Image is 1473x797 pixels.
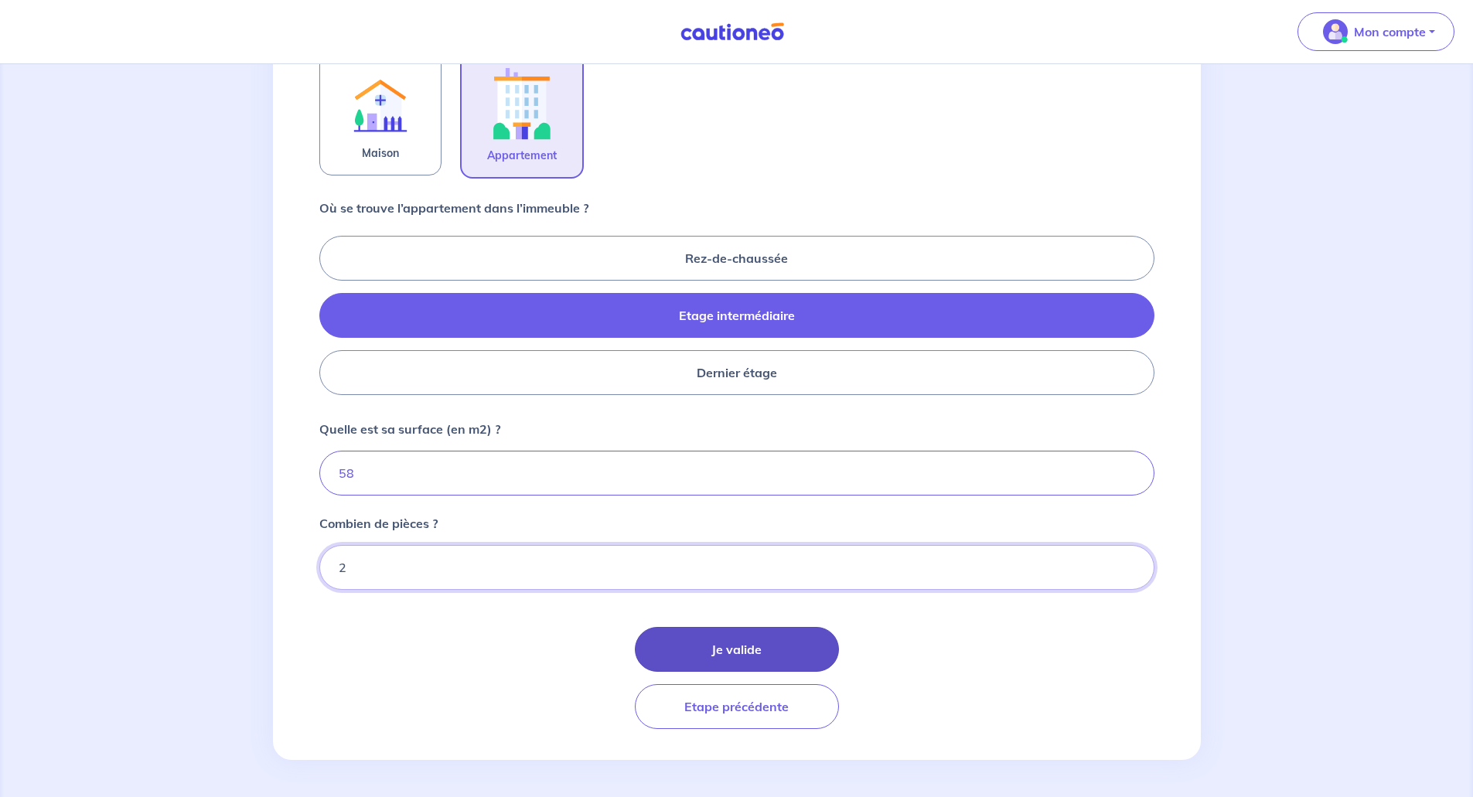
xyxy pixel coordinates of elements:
[319,420,500,438] p: Quelle est sa surface (en m2) ?
[319,514,438,533] p: Combien de pièces ?
[319,293,1154,338] label: Etage intermédiaire
[487,146,557,165] span: Appartement
[319,199,588,217] p: Où se trouve l’appartement dans l’immeuble ?
[674,22,790,42] img: Cautioneo
[480,60,564,146] img: illu_apartment.svg
[319,545,1154,590] input: Ex: 1
[319,350,1154,395] label: Dernier étage
[635,684,839,729] button: Etape précédente
[635,627,839,672] button: Je valide
[1354,22,1426,41] p: Mon compte
[319,451,1154,496] input: Ex : 67
[339,60,422,144] img: illu_rent.svg
[1323,19,1348,44] img: illu_account_valid_menu.svg
[1297,12,1454,51] button: illu_account_valid_menu.svgMon compte
[319,236,1154,281] label: Rez-de-chaussée
[362,144,399,162] span: Maison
